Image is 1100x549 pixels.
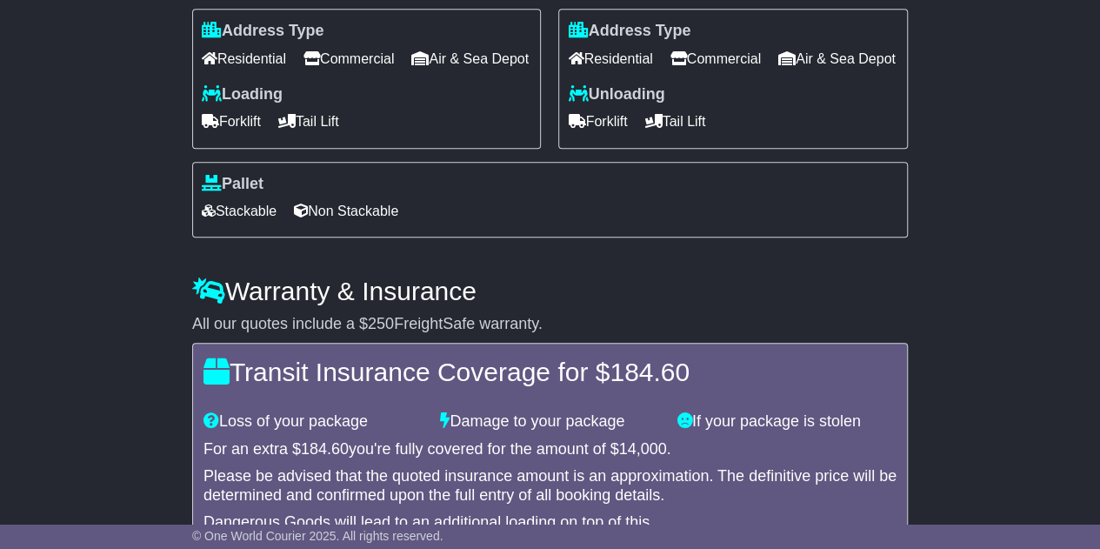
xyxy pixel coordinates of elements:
[202,175,263,194] label: Pallet
[278,108,339,135] span: Tail Lift
[568,45,652,72] span: Residential
[195,412,431,432] div: Loss of your package
[202,108,261,135] span: Forklift
[203,358,897,386] h4: Transit Insurance Coverage for $
[368,315,394,332] span: 250
[202,85,283,104] label: Loading
[431,412,668,432] div: Damage to your package
[670,45,761,72] span: Commercial
[202,22,324,41] label: Address Type
[294,198,398,224] span: Non Stackable
[301,440,349,458] span: 184.60
[610,358,690,386] span: 184.60
[192,277,908,305] h4: Warranty & Insurance
[778,45,896,72] span: Air & Sea Depot
[203,513,897,532] div: Dangerous Goods will lead to an additional loading on top of this.
[202,198,277,224] span: Stackable
[303,45,394,72] span: Commercial
[203,467,897,505] div: Please be advised that the quoted insurance amount is an approximation. The definitive price will...
[202,45,286,72] span: Residential
[568,85,664,104] label: Unloading
[411,45,529,72] span: Air & Sea Depot
[203,440,897,459] div: For an extra $ you're fully covered for the amount of $ .
[644,108,705,135] span: Tail Lift
[192,529,443,543] span: © One World Courier 2025. All rights reserved.
[568,22,690,41] label: Address Type
[669,412,905,432] div: If your package is stolen
[192,315,908,334] div: All our quotes include a $ FreightSafe warranty.
[568,108,627,135] span: Forklift
[619,440,667,458] span: 14,000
